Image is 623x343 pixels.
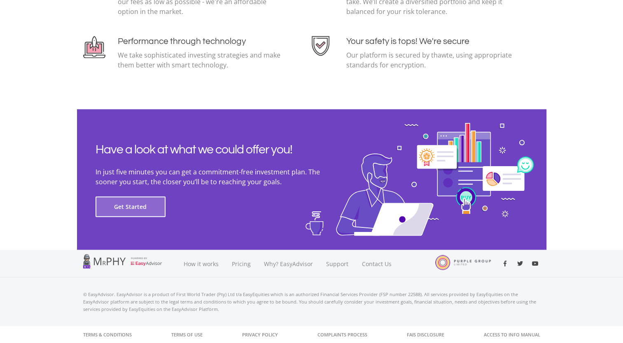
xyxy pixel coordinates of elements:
[225,250,257,278] a: Pricing
[257,250,320,278] a: Why? EasyAdvisor
[118,36,285,46] h4: Performance through technology
[177,250,225,278] a: How it works
[355,250,399,278] a: Contact Us
[96,197,166,217] button: Get Started
[320,250,355,278] a: Support
[96,167,343,187] p: In just five minutes you can get a commitment-free investment plan. The sooner you start, the clo...
[346,50,514,70] p: Our platform is secured by thawte, using appropriate standards for encryption.
[96,142,343,157] h2: Have a look at what we could offer you!
[346,36,514,46] h4: Your safety is tops! We're secure
[118,50,285,70] p: We take sophisticated investing strategies and make them better with smart technology.
[83,291,540,313] p: © EasyAdvisor. EasyAdvisor is a product of First World Trader (Pty) Ltd t/a EasyEquities which is...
